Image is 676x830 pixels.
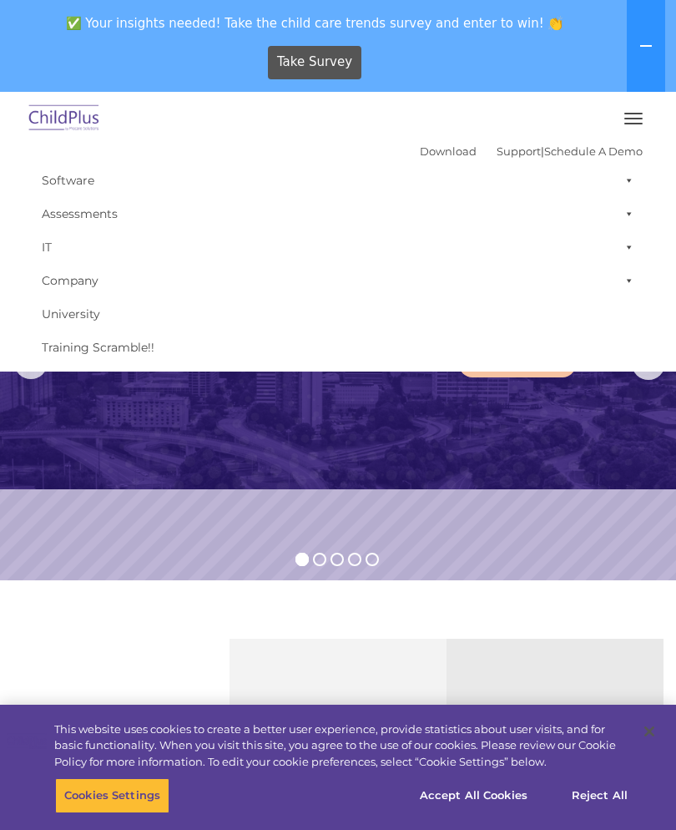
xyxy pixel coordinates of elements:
[420,144,643,158] font: |
[55,778,169,813] button: Cookies Settings
[33,230,643,264] a: IT
[631,713,668,750] button: Close
[497,144,541,158] a: Support
[25,99,103,139] img: ChildPlus by Procare Solutions
[411,778,537,813] button: Accept All Cookies
[33,197,643,230] a: Assessments
[420,144,477,158] a: Download
[33,164,643,197] a: Software
[33,297,643,331] a: University
[277,48,352,77] span: Take Survey
[7,7,623,39] span: ✅ Your insights needed! Take the child care trends survey and enter to win! 👏
[544,144,643,158] a: Schedule A Demo
[33,264,643,297] a: Company
[268,46,362,79] a: Take Survey
[547,778,652,813] button: Reject All
[33,331,643,364] a: Training Scramble!!
[54,721,629,771] div: This website uses cookies to create a better user experience, provide statistics about user visit...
